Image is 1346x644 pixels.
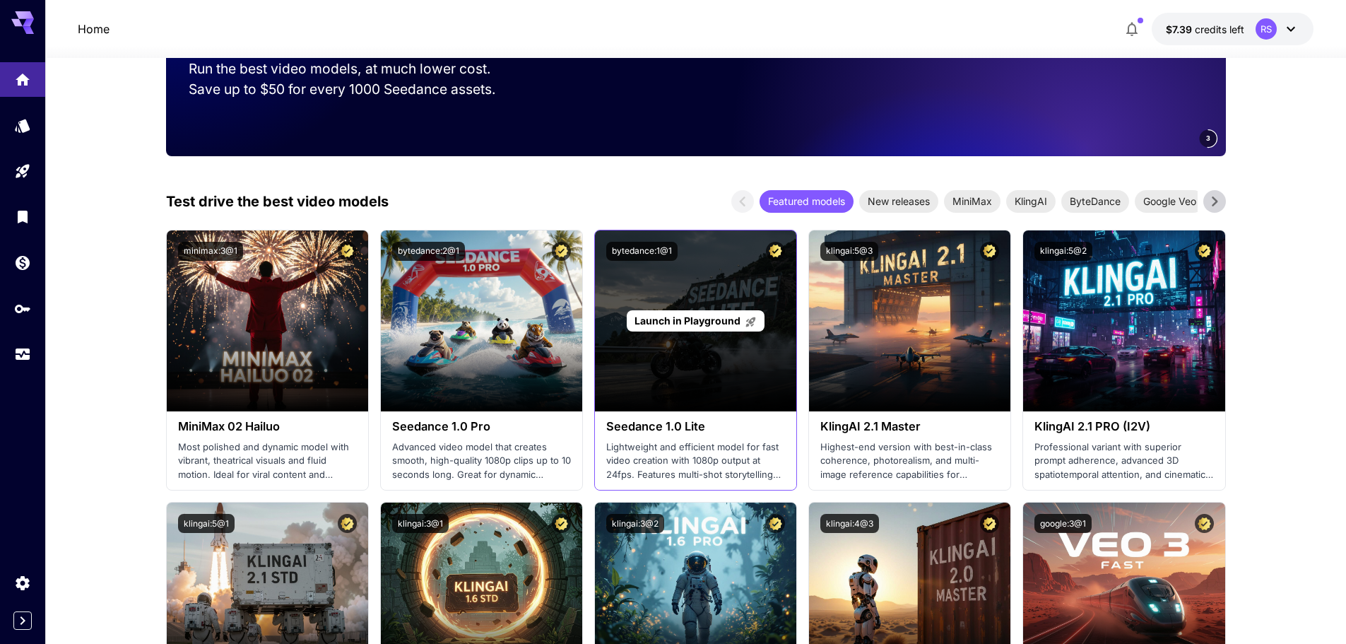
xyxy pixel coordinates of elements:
div: New releases [859,190,938,213]
button: klingai:3@2 [606,514,664,533]
button: Certified Model – Vetted for best performance and includes a commercial license. [338,242,357,261]
p: Lightweight and efficient model for fast video creation with 1080p output at 24fps. Features mult... [606,440,785,482]
div: KlingAI [1006,190,1056,213]
button: bytedance:1@1 [606,242,678,261]
span: Google Veo [1135,194,1205,209]
button: Certified Model – Vetted for best performance and includes a commercial license. [766,242,785,261]
button: klingai:5@2 [1034,242,1092,261]
p: Test drive the best video models [166,191,389,212]
img: alt [381,230,582,411]
div: $7.38984 [1166,22,1244,37]
span: KlingAI [1006,194,1056,209]
h3: Seedance 1.0 Lite [606,420,785,433]
nav: breadcrumb [78,21,110,37]
div: Playground [14,163,31,180]
h3: Seedance 1.0 Pro [392,420,571,433]
button: Certified Model – Vetted for best performance and includes a commercial license. [980,242,999,261]
p: Most polished and dynamic model with vibrant, theatrical visuals and fluid motion. Ideal for vira... [178,440,357,482]
h3: MiniMax 02 Hailuo [178,420,357,433]
div: Featured models [760,190,854,213]
button: bytedance:2@1 [392,242,465,261]
div: Models [14,112,31,130]
div: Wallet [14,254,31,271]
p: Save up to $50 for every 1000 Seedance assets. [189,79,518,100]
p: Run the best video models, at much lower cost. [189,59,518,79]
button: Certified Model – Vetted for best performance and includes a commercial license. [552,514,571,533]
div: ByteDance [1061,190,1129,213]
div: Library [14,208,31,226]
span: ByteDance [1061,194,1129,209]
div: API Keys [14,300,31,317]
button: Certified Model – Vetted for best performance and includes a commercial license. [980,514,999,533]
span: 3 [1206,133,1210,144]
div: MiniMax [944,190,1000,213]
h3: KlingAI 2.1 Master [820,420,999,433]
a: Launch in Playground [627,310,764,332]
div: RS [1256,18,1277,40]
button: klingai:3@1 [392,514,449,533]
p: Highest-end version with best-in-class coherence, photorealism, and multi-image reference capabil... [820,440,999,482]
button: google:3@1 [1034,514,1092,533]
button: Certified Model – Vetted for best performance and includes a commercial license. [766,514,785,533]
button: klingai:4@3 [820,514,879,533]
h3: KlingAI 2.1 PRO (I2V) [1034,420,1213,433]
div: Home [14,66,31,84]
span: Featured models [760,194,854,209]
button: $7.38984RS [1152,13,1313,45]
div: Google Veo [1135,190,1205,213]
div: Settings [14,574,31,592]
img: alt [1023,230,1224,411]
button: Certified Model – Vetted for best performance and includes a commercial license. [552,242,571,261]
p: Advanced video model that creates smooth, high-quality 1080p clips up to 10 seconds long. Great f... [392,440,571,482]
button: klingai:5@1 [178,514,235,533]
span: MiniMax [944,194,1000,209]
button: Certified Model – Vetted for best performance and includes a commercial license. [1195,514,1214,533]
button: minimax:3@1 [178,242,243,261]
span: $7.39 [1166,23,1195,35]
img: alt [167,230,368,411]
button: Expand sidebar [13,611,32,630]
button: Certified Model – Vetted for best performance and includes a commercial license. [338,514,357,533]
a: Home [78,21,110,37]
button: klingai:5@3 [820,242,878,261]
span: credits left [1195,23,1244,35]
button: Certified Model – Vetted for best performance and includes a commercial license. [1195,242,1214,261]
span: Launch in Playground [634,315,740,327]
div: Usage [14,346,31,363]
p: Professional variant with superior prompt adherence, advanced 3D spatiotemporal attention, and ci... [1034,440,1213,482]
span: New releases [859,194,938,209]
img: alt [809,230,1010,411]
